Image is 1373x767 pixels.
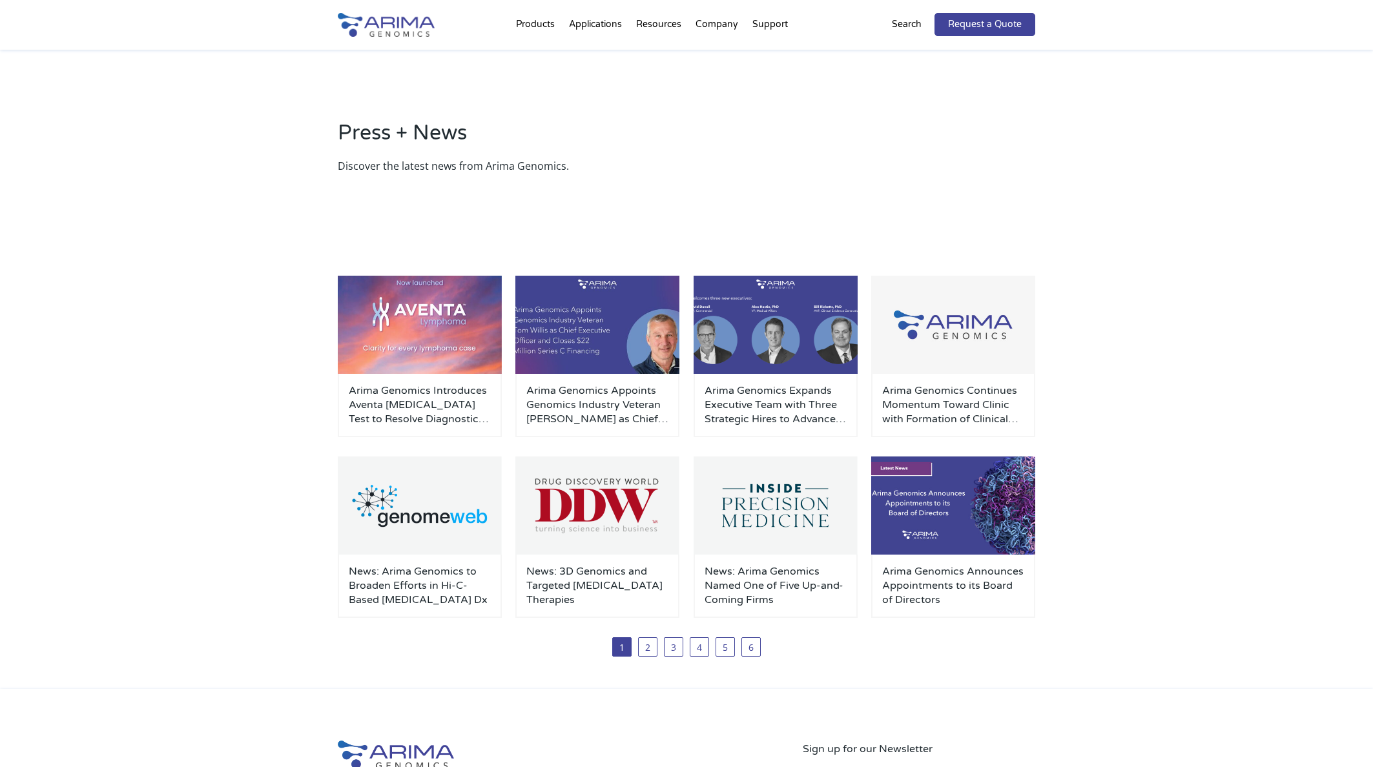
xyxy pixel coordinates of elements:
p: Discover the latest news from Arima Genomics. [338,158,1035,174]
a: Arima Genomics Continues Momentum Toward Clinic with Formation of Clinical Advisory Board [882,383,1024,426]
img: Board-members-500x300.jpg [871,456,1035,555]
img: GenomeWeb_Press-Release_Logo-500x300.png [338,456,502,555]
a: 2 [638,637,657,657]
a: News: Arima Genomics Named One of Five Up-and-Coming Firms [705,564,847,607]
img: Personnel-Announcement-LinkedIn-Carousel-22025-1-500x300.jpg [515,276,679,374]
p: Sign up for our Newsletter [803,741,1035,757]
img: Inside-Precision-Medicine_Logo-500x300.png [694,456,858,555]
p: Search [892,16,922,33]
h2: Press + News [338,119,1035,158]
a: Request a Quote [934,13,1035,36]
img: AventaLymphoma-500x300.jpg [338,276,502,374]
img: Arima-Genomics-logo [338,13,435,37]
a: Arima Genomics Appoints Genomics Industry Veteran [PERSON_NAME] as Chief Executive Officer and Cl... [526,383,668,426]
a: Arima Genomics Expands Executive Team with Three Strategic Hires to Advance Clinical Applications... [705,383,847,426]
a: 6 [741,637,761,657]
img: Group-929-500x300.jpg [871,276,1035,374]
a: 5 [716,637,735,657]
span: 1 [612,637,632,657]
a: Arima Genomics Introduces Aventa [MEDICAL_DATA] Test to Resolve Diagnostic Uncertainty in B- and ... [349,383,491,426]
a: News: 3D Genomics and Targeted [MEDICAL_DATA] Therapies [526,564,668,607]
img: Personnel-Announcement-LinkedIn-Carousel-22025-500x300.png [694,276,858,374]
a: News: Arima Genomics to Broaden Efforts in Hi-C-Based [MEDICAL_DATA] Dx [349,564,491,607]
a: 3 [664,637,683,657]
a: Arima Genomics Announces Appointments to its Board of Directors [882,564,1024,607]
img: Drug-Discovery-World_Logo-500x300.png [515,456,679,555]
a: 4 [690,637,709,657]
